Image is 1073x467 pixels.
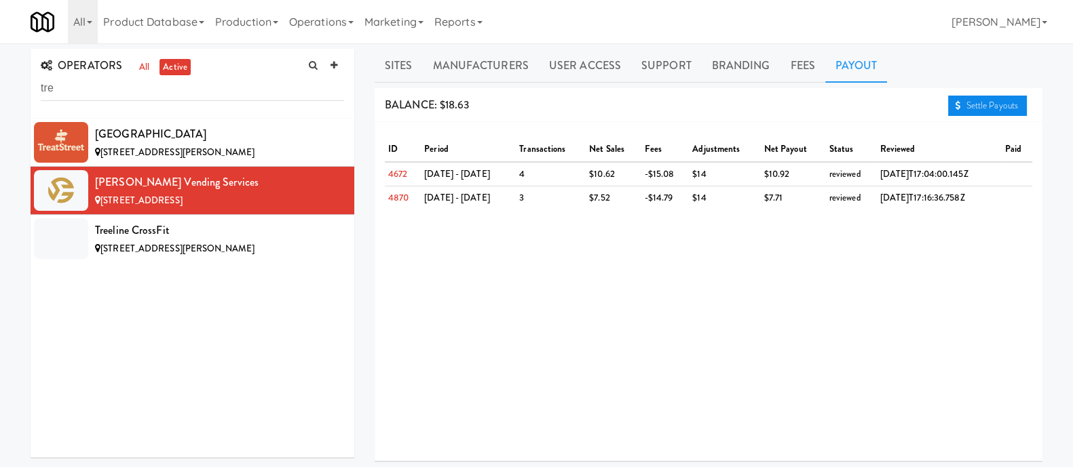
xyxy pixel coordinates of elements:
th: period [421,138,516,162]
li: [GEOGRAPHIC_DATA][STREET_ADDRESS][PERSON_NAME] [31,119,354,167]
a: all [136,59,153,76]
td: $14 [689,186,760,210]
td: [DATE]T17:16:36.758Z [876,186,1001,210]
a: Sites [375,49,423,83]
a: Support [631,49,702,83]
img: Micromart [31,10,54,34]
a: Payout [825,49,888,83]
th: net payout [761,138,826,162]
td: reviewed [826,186,877,210]
td: reviewed [826,162,877,186]
td: [DATE] - [DATE] [421,186,516,210]
th: net sales [586,138,641,162]
a: 4672 [388,167,407,180]
td: -$15.08 [641,162,690,186]
div: [PERSON_NAME] Vending Services [95,172,344,192]
li: [PERSON_NAME] Vending Services[STREET_ADDRESS] [31,167,354,215]
th: paid [1002,138,1032,162]
a: 4870 [388,191,409,204]
span: [STREET_ADDRESS][PERSON_NAME] [100,146,255,159]
td: $14 [689,162,760,186]
th: adjustments [689,138,760,162]
li: Treeline CrossFit[STREET_ADDRESS][PERSON_NAME] [31,215,354,262]
td: [DATE] - [DATE] [421,162,516,186]
td: -$14.79 [641,186,690,210]
span: OPERATORS [41,58,122,73]
a: Settle Payouts [948,96,1027,116]
th: ID [385,138,421,162]
td: $7.52 [586,186,641,210]
div: [GEOGRAPHIC_DATA] [95,124,344,144]
th: reviewed [876,138,1001,162]
span: [STREET_ADDRESS][PERSON_NAME] [100,242,255,255]
div: Treeline CrossFit [95,220,344,241]
span: BALANCE: $18.63 [385,97,470,113]
span: [STREET_ADDRESS] [100,194,183,207]
th: status [826,138,877,162]
a: Manufacturers [423,49,539,83]
a: Fees [780,49,825,83]
td: 4 [516,162,586,186]
a: Branding [702,49,780,83]
th: transactions [516,138,586,162]
th: fees [641,138,690,162]
td: $7.71 [761,186,826,210]
td: $10.92 [761,162,826,186]
input: Search Operator [41,76,344,101]
td: [DATE]T17:04:00.145Z [876,162,1001,186]
td: 3 [516,186,586,210]
td: $10.62 [586,162,641,186]
a: User Access [539,49,631,83]
a: active [159,59,191,76]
